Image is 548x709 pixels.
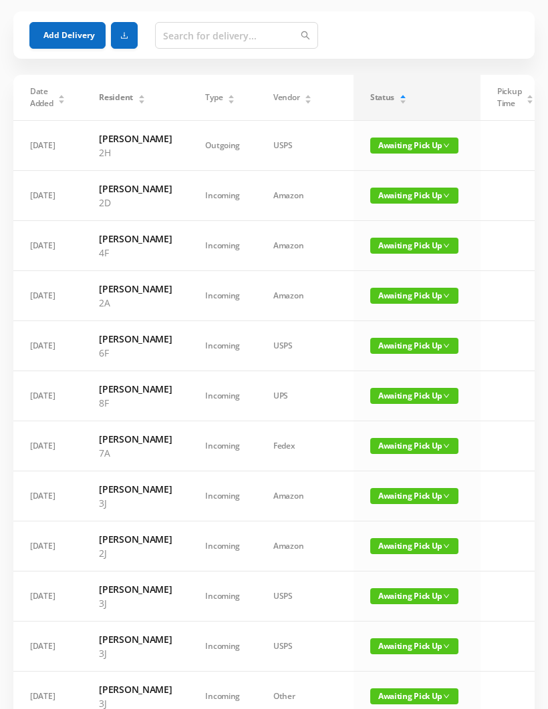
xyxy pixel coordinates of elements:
[99,296,172,310] p: 2A
[99,232,172,246] h6: [PERSON_NAME]
[370,288,458,304] span: Awaiting Pick Up
[13,121,82,171] td: [DATE]
[188,521,257,571] td: Incoming
[188,571,257,622] td: Incoming
[99,532,172,546] h6: [PERSON_NAME]
[13,521,82,571] td: [DATE]
[99,282,172,296] h6: [PERSON_NAME]
[497,85,521,109] span: Pickup Time
[29,22,106,49] button: Add Delivery
[370,688,458,704] span: Awaiting Pick Up
[370,488,458,504] span: Awaiting Pick Up
[58,98,65,102] i: icon: caret-down
[30,85,53,109] span: Date Added
[188,121,257,171] td: Outgoing
[443,543,450,549] i: icon: down
[138,93,145,97] i: icon: caret-up
[13,221,82,271] td: [DATE]
[257,571,354,622] td: USPS
[99,332,172,346] h6: [PERSON_NAME]
[99,446,172,460] p: 7A
[99,582,172,596] h6: [PERSON_NAME]
[111,22,138,49] button: icon: download
[443,142,450,149] i: icon: down
[443,593,450,600] i: icon: down
[188,171,257,221] td: Incoming
[99,182,172,196] h6: [PERSON_NAME]
[443,393,450,399] i: icon: down
[370,188,458,204] span: Awaiting Pick Up
[13,622,82,672] td: [DATE]
[99,646,172,660] p: 3J
[188,371,257,421] td: Incoming
[13,421,82,471] td: [DATE]
[370,388,458,404] span: Awaiting Pick Up
[443,192,450,199] i: icon: down
[443,643,450,650] i: icon: down
[257,371,354,421] td: UPS
[257,622,354,672] td: USPS
[188,221,257,271] td: Incoming
[99,91,133,103] span: Resident
[305,98,312,102] i: icon: caret-down
[443,493,450,499] i: icon: down
[370,238,458,254] span: Awaiting Pick Up
[155,22,318,49] input: Search for delivery...
[99,132,172,146] h6: [PERSON_NAME]
[399,93,407,101] div: Sort
[257,521,354,571] td: Amazon
[227,93,235,101] div: Sort
[205,91,223,103] span: Type
[257,271,354,321] td: Amazon
[188,321,257,371] td: Incoming
[527,93,534,97] i: icon: caret-up
[188,622,257,672] td: Incoming
[99,246,172,260] p: 4F
[228,93,235,97] i: icon: caret-up
[301,31,310,40] i: icon: search
[188,421,257,471] td: Incoming
[370,538,458,554] span: Awaiting Pick Up
[188,471,257,521] td: Incoming
[443,342,450,349] i: icon: down
[527,98,534,102] i: icon: caret-down
[257,221,354,271] td: Amazon
[13,371,82,421] td: [DATE]
[370,138,458,154] span: Awaiting Pick Up
[526,93,534,101] div: Sort
[57,93,65,101] div: Sort
[304,93,312,101] div: Sort
[443,292,450,299] i: icon: down
[99,496,172,510] p: 3J
[99,382,172,396] h6: [PERSON_NAME]
[99,196,172,210] p: 2D
[99,432,172,446] h6: [PERSON_NAME]
[99,396,172,410] p: 8F
[257,471,354,521] td: Amazon
[443,242,450,249] i: icon: down
[99,146,172,160] p: 2H
[257,321,354,371] td: USPS
[273,91,299,103] span: Vendor
[13,471,82,521] td: [DATE]
[58,93,65,97] i: icon: caret-up
[228,98,235,102] i: icon: caret-down
[13,271,82,321] td: [DATE]
[257,421,354,471] td: Fedex
[305,93,312,97] i: icon: caret-up
[99,682,172,696] h6: [PERSON_NAME]
[13,321,82,371] td: [DATE]
[370,638,458,654] span: Awaiting Pick Up
[99,632,172,646] h6: [PERSON_NAME]
[99,482,172,496] h6: [PERSON_NAME]
[443,443,450,449] i: icon: down
[370,338,458,354] span: Awaiting Pick Up
[370,588,458,604] span: Awaiting Pick Up
[399,93,406,97] i: icon: caret-up
[138,93,146,101] div: Sort
[443,693,450,700] i: icon: down
[188,271,257,321] td: Incoming
[13,171,82,221] td: [DATE]
[99,596,172,610] p: 3J
[257,121,354,171] td: USPS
